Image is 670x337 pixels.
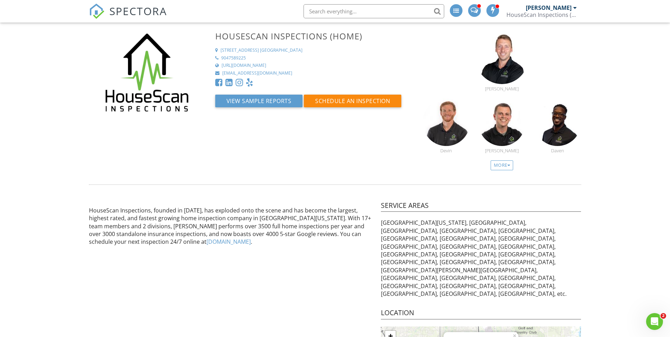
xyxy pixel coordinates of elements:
a: Schedule an Inspection [304,99,401,107]
button: View Sample Reports [215,95,303,107]
a: SPECTORA [89,9,167,24]
div: More [491,160,513,170]
div: [EMAIL_ADDRESS][DOMAIN_NAME] [222,70,292,76]
a: [DOMAIN_NAME] [206,238,251,246]
a: Daven [534,140,581,153]
img: home_scan2.jpg [476,31,528,84]
span: SPECTORA [109,4,167,18]
p: HouseScan Inspections, founded in [DATE], has exploded onto the scene and has become the largest,... [89,206,373,246]
div: [PERSON_NAME] [464,86,539,91]
div: [PERSON_NAME] [478,148,525,153]
img: daven_headshot.jpg [534,98,581,146]
a: 9047589225 [215,55,414,61]
img: The Best Home Inspection Software - Spectora [89,4,104,19]
input: Search everything... [304,4,444,18]
p: [GEOGRAPHIC_DATA][US_STATE], [GEOGRAPHIC_DATA], [GEOGRAPHIC_DATA], [GEOGRAPHIC_DATA], [GEOGRAPHIC... [381,219,581,298]
button: Schedule an Inspection [304,95,401,107]
a: × [512,332,518,337]
h4: Location [381,308,581,319]
img: housescan-01.jpg [92,31,202,116]
h3: HouseScan Inspections (HOME) [215,31,414,41]
div: [PERSON_NAME] [526,4,572,11]
img: josh_photo1_spectora.jpg [478,98,525,146]
div: [GEOGRAPHIC_DATA] [260,47,302,53]
h4: Service Areas [381,201,581,212]
div: HouseScan Inspections (HOME) [506,11,577,18]
img: devin_photo_1.jpg [423,98,470,146]
a: [STREET_ADDRESS] [GEOGRAPHIC_DATA] [215,47,414,53]
span: 2 [661,313,666,319]
a: Devin [423,140,470,153]
div: Daven [534,148,581,153]
div: [STREET_ADDRESS] [221,47,259,53]
a: [PERSON_NAME] [464,78,539,91]
div: Devin [423,148,470,153]
a: [URL][DOMAIN_NAME] [215,63,414,69]
div: 9047589225 [221,55,246,61]
a: [EMAIL_ADDRESS][DOMAIN_NAME] [215,70,414,76]
a: View Sample Reports [215,99,304,107]
div: [URL][DOMAIN_NAME] [222,63,266,69]
a: [PERSON_NAME] [478,140,525,153]
iframe: Intercom live chat [646,313,663,330]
